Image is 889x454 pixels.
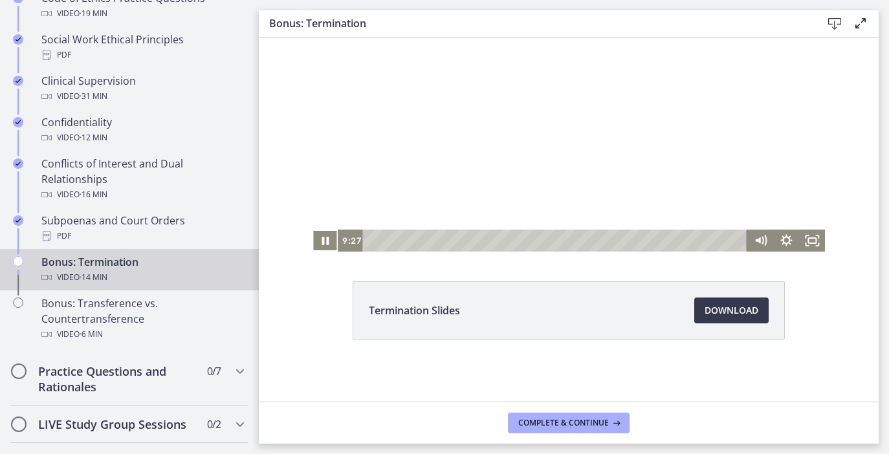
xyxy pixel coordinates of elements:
[269,16,801,31] h3: Bonus: Termination
[207,363,221,379] span: 0 / 7
[705,303,758,318] span: Download
[41,89,243,104] div: Video
[80,327,103,342] span: · 6 min
[518,418,609,428] span: Complete & continue
[41,213,243,244] div: Subpoenas and Court Orders
[41,156,243,202] div: Conflicts of Interest and Dual Relationships
[41,296,243,342] div: Bonus: Transference vs. Countertransference
[80,270,107,285] span: · 14 min
[694,297,769,323] a: Download
[13,215,23,226] i: Completed
[41,73,243,104] div: Clinical Supervision
[38,363,196,395] h2: Practice Questions and Rationales
[41,114,243,146] div: Confidentiality
[13,117,23,127] i: Completed
[13,34,23,45] i: Completed
[41,32,243,63] div: Social Work Ethical Principles
[508,413,630,433] button: Complete & continue
[41,6,243,21] div: Video
[41,130,243,146] div: Video
[41,228,243,244] div: PDF
[80,89,107,104] span: · 31 min
[369,303,460,318] span: Termination Slides
[38,416,196,432] h2: LIVE Study Group Sessions
[207,416,221,432] span: 0 / 2
[41,47,243,63] div: PDF
[41,187,243,202] div: Video
[13,158,23,169] i: Completed
[80,187,107,202] span: · 16 min
[41,254,243,285] div: Bonus: Termination
[80,6,107,21] span: · 19 min
[41,270,243,285] div: Video
[80,130,107,146] span: · 12 min
[13,76,23,86] i: Completed
[41,327,243,342] div: Video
